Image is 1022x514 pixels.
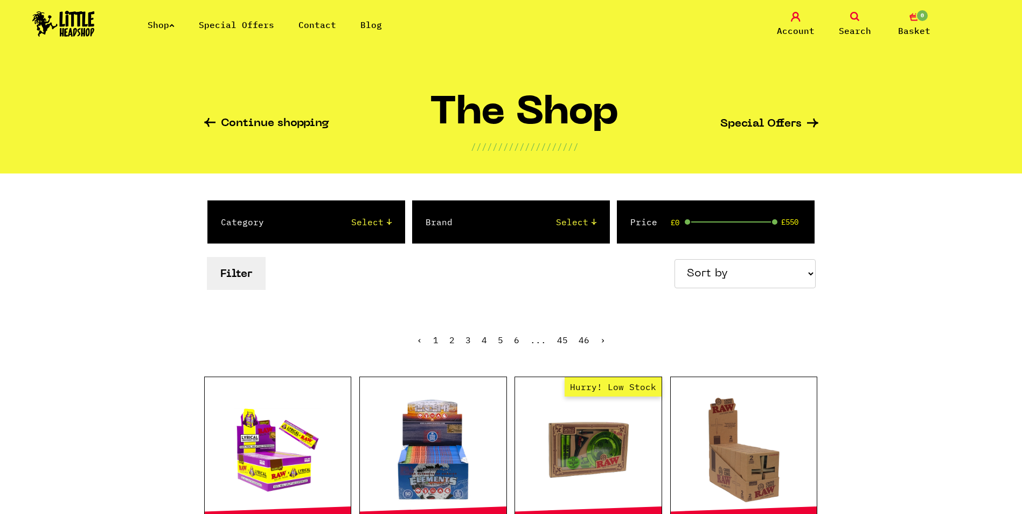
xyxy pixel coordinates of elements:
a: 5 [498,335,503,345]
a: Search [828,12,882,37]
span: 0 [916,9,929,22]
label: Brand [426,216,453,228]
span: 1 [433,335,439,345]
a: 45 [557,335,568,345]
span: Basket [898,24,930,37]
a: Hurry! Low Stock [515,396,662,504]
span: £550 [781,218,798,226]
a: Special Offers [199,19,274,30]
a: 46 [579,335,589,345]
h1: The Shop [430,95,619,140]
span: Hurry! Low Stock [565,377,662,397]
a: Next » [600,335,606,345]
a: Special Offers [720,119,818,130]
span: ‹ [417,335,422,345]
a: 4 [482,335,487,345]
span: Account [777,24,815,37]
a: Continue shopping [204,118,329,130]
label: Price [630,216,657,228]
a: 3 [465,335,471,345]
span: £0 [671,218,679,227]
a: Contact [298,19,336,30]
button: Filter [207,257,266,290]
label: Category [221,216,264,228]
a: 6 [514,335,519,345]
a: Blog [360,19,382,30]
span: ... [530,335,546,345]
span: Search [839,24,871,37]
p: //////////////////// [471,140,579,153]
a: Shop [148,19,175,30]
a: 2 [449,335,455,345]
li: « Previous [417,336,422,344]
a: 0 Basket [887,12,941,37]
img: Little Head Shop Logo [32,11,95,37]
